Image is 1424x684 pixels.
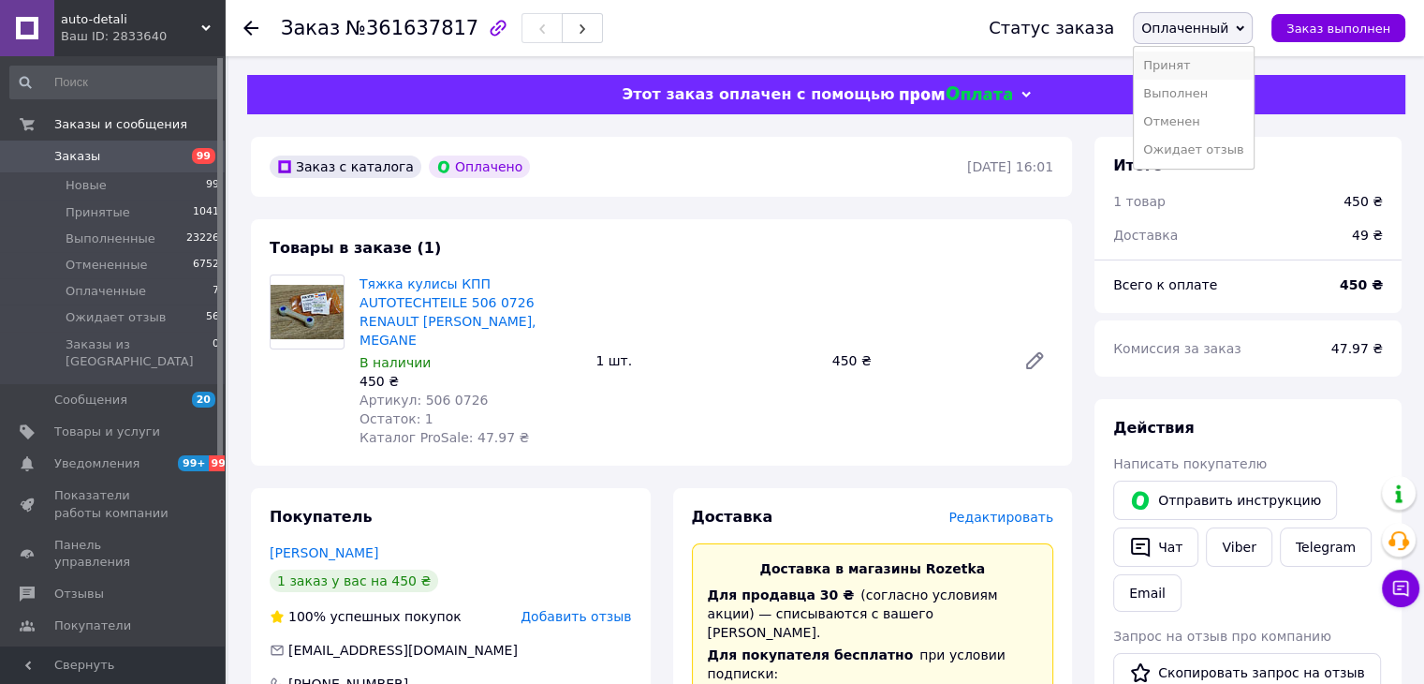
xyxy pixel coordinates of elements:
[1134,80,1253,108] li: Выполнен
[1280,528,1372,567] a: Telegram
[270,156,421,178] div: Заказ с каталога
[66,283,146,300] span: Оплаченные
[429,156,530,178] div: Оплачено
[1343,192,1383,211] div: 450 ₴
[1271,14,1405,42] button: Заказ выполнен
[243,19,258,37] div: Вернуться назад
[178,455,209,471] span: 99+
[54,586,104,602] span: Отзывы
[61,11,201,28] span: auto-detali
[66,204,130,221] span: Принятые
[213,336,219,370] span: 0
[692,508,773,526] span: Доставка
[1206,528,1271,567] a: Viber
[948,510,1053,525] span: Редактировать
[281,17,340,39] span: Заказ
[270,239,441,257] span: Товары в заказе (1)
[588,348,824,374] div: 1 шт.
[1341,215,1394,256] div: 49 ₴
[360,276,536,348] a: Тяжка кулисы КПП AUTOTECHTEILE 506 0726 RENAULT [PERSON_NAME], MEGANE
[1113,456,1267,471] span: Написать покупателю
[1382,570,1419,607] button: Чат с покупателем
[66,336,213,370] span: Заказы из [GEOGRAPHIC_DATA]
[1134,52,1253,80] li: Принят
[360,372,580,391] div: 450 ₴
[206,309,219,326] span: 56
[1113,419,1195,437] span: Действия
[1286,22,1390,36] span: Заказ выполнен
[270,508,372,526] span: Покупатель
[9,66,221,99] input: Поиск
[66,177,107,194] span: Новые
[193,257,219,274] span: 6752
[1134,108,1253,136] li: Отменен
[759,561,985,576] span: Доставка в магазины Rozetka
[521,609,631,624] span: Добавить отзыв
[1113,574,1182,612] button: Email
[288,643,518,658] span: [EMAIL_ADDRESS][DOMAIN_NAME]
[209,455,240,471] span: 99+
[54,455,139,472] span: Уведомления
[1113,341,1241,356] span: Комиссия за заказ
[270,607,462,626] div: успешных покупок
[989,19,1114,37] div: Статус заказа
[186,230,219,247] span: 23226
[1113,277,1217,292] span: Всего к оплате
[271,285,344,339] img: Тяжка кулисы КПП AUTOTECHTEILE 506 0726 RENAULT LOGAN, MEGANE
[206,177,219,194] span: 99
[192,392,215,408] span: 20
[54,424,160,440] span: Товары и услуги
[1113,156,1163,174] span: Итого
[54,487,173,521] span: Показатели работы компании
[61,28,225,45] div: Ваш ID: 2833640
[193,204,219,221] span: 1041
[1016,342,1053,379] a: Редактировать
[1113,228,1178,243] span: Доставка
[360,411,433,426] span: Остаток: 1
[345,17,478,39] span: №361637817
[825,348,1008,374] div: 450 ₴
[66,309,166,326] span: Ожидает отзыв
[967,159,1053,174] time: [DATE] 16:01
[622,85,894,103] span: Этот заказ оплачен с помощью
[708,647,914,662] span: Для покупателя бесплатно
[360,393,488,408] span: Артикул: 506 0726
[1331,341,1383,356] span: 47.97 ₴
[1134,136,1253,164] li: Ожидает отзыв
[54,148,100,165] span: Заказы
[66,257,147,274] span: Отмененные
[54,617,131,634] span: Покупатели
[1113,481,1337,520] button: Отправить инструкцию
[270,570,438,592] div: 1 заказ у вас на 450 ₴
[360,355,431,370] span: В наличии
[708,586,1038,642] div: (согласно условиям акции) — списываются с вашего [PERSON_NAME].
[270,545,378,560] a: [PERSON_NAME]
[288,609,326,624] span: 100%
[1113,629,1331,644] span: Запрос на отзыв про компанию
[213,283,219,300] span: 7
[360,430,529,445] span: Каталог ProSale: 47.97 ₴
[708,646,1038,683] div: при условии подписки:
[54,116,187,133] span: Заказы и сообщения
[708,587,855,602] span: Для продавца 30 ₴
[66,230,155,247] span: Выполненные
[1113,528,1198,567] button: Чат
[54,537,173,571] span: Панель управления
[1113,194,1166,209] span: 1 товар
[192,148,215,164] span: 99
[1340,277,1383,292] b: 450 ₴
[1141,21,1228,36] span: Оплаченный
[54,392,127,409] span: Сообщения
[900,86,1012,104] img: evopay logo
